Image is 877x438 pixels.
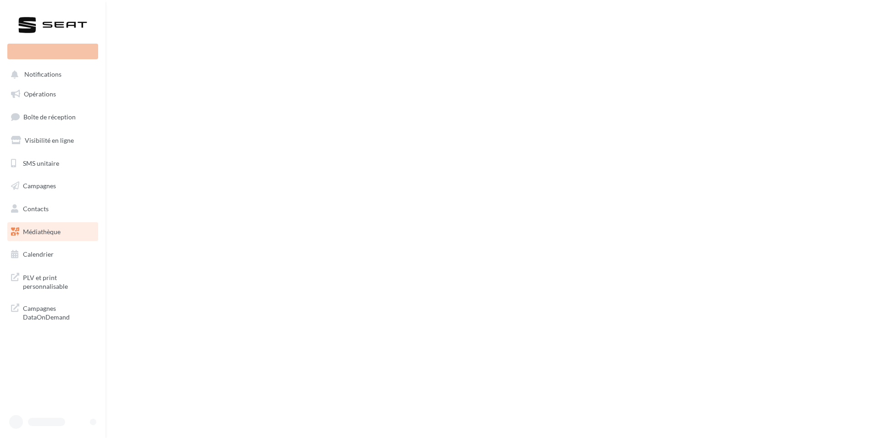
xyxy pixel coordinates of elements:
[6,154,100,173] a: SMS unitaire
[25,136,74,144] span: Visibilité en ligne
[24,90,56,98] span: Opérations
[23,228,61,236] span: Médiathèque
[7,44,98,59] div: Nouvelle campagne
[6,245,100,264] a: Calendrier
[23,271,94,291] span: PLV et print personnalisable
[23,205,49,213] span: Contacts
[6,222,100,241] a: Médiathèque
[6,298,100,326] a: Campagnes DataOnDemand
[24,71,61,79] span: Notifications
[6,107,100,127] a: Boîte de réception
[23,250,54,258] span: Calendrier
[23,182,56,190] span: Campagnes
[6,176,100,196] a: Campagnes
[6,131,100,150] a: Visibilité en ligne
[6,199,100,219] a: Contacts
[6,84,100,104] a: Opérations
[23,113,76,121] span: Boîte de réception
[23,159,59,167] span: SMS unitaire
[23,302,94,322] span: Campagnes DataOnDemand
[6,268,100,295] a: PLV et print personnalisable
